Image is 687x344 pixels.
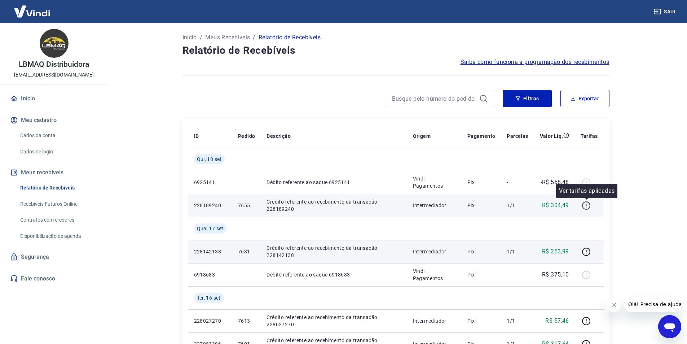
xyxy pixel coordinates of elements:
a: Recebíveis Futuros Online [17,197,99,212]
iframe: Mensagem da empresa [624,296,681,312]
img: 1cb35800-e1a6-4b74-9bc0-cfea878883b6.jpeg [40,29,69,58]
p: Débito referente ao saque 6918683 [267,271,401,278]
span: Olá! Precisa de ajuda? [4,5,61,11]
p: -R$ 558,48 [541,178,569,187]
a: Segurança [9,249,99,265]
input: Busque pelo número do pedido [392,93,476,104]
h4: Relatório de Recebíveis [182,43,609,58]
p: 1/1 [507,202,528,209]
span: Ter, 16 set [197,294,221,301]
p: -R$ 375,10 [541,270,569,279]
p: Crédito referente ao recebimento da transação 228027270 [267,314,401,328]
a: Saiba como funciona a programação dos recebimentos [461,58,609,66]
p: 228189240 [194,202,226,209]
p: R$ 304,49 [542,201,569,210]
p: / [253,33,255,42]
a: Relatório de Recebíveis [17,180,99,195]
p: Ver tarifas aplicadas [559,187,615,195]
p: Valor Líq. [540,132,563,140]
p: Débito referente ao saque 6925141 [267,179,401,186]
p: [EMAIL_ADDRESS][DOMAIN_NAME] [14,71,94,79]
span: Qua, 17 set [197,225,224,232]
img: Vindi [9,0,56,22]
a: Disponibilização de agenda [17,229,99,244]
p: Intermediador [413,248,456,255]
button: Filtros [503,90,552,107]
p: 7613 [238,317,255,325]
p: Tarifas [581,132,598,140]
p: 228142138 [194,248,226,255]
p: - [507,271,528,278]
p: Intermediador [413,202,456,209]
p: 6925141 [194,179,226,186]
button: Exportar [560,90,609,107]
span: Qui, 18 set [197,156,222,163]
a: Dados de login [17,144,99,159]
a: Fale conosco [9,271,99,287]
a: Dados da conta [17,128,99,143]
p: Pagamento [467,132,496,140]
p: Pix [467,179,496,186]
p: Relatório de Recebíveis [259,33,321,42]
p: R$ 57,46 [545,317,569,325]
p: Crédito referente ao recebimento da transação 228142138 [267,244,401,259]
a: Início [182,33,197,42]
p: 228027270 [194,317,226,325]
p: Origem [413,132,431,140]
p: Parcelas [507,132,528,140]
p: R$ 253,99 [542,247,569,256]
p: Pix [467,202,496,209]
p: Vindi Pagamentos [413,175,456,190]
a: Meus Recebíveis [205,33,250,42]
p: LBMAQ Distribuidora [19,61,89,68]
p: ID [194,132,199,140]
p: 7655 [238,202,255,209]
p: Pix [467,317,496,325]
p: Vindi Pagamentos [413,267,456,282]
button: Meus recebíveis [9,165,99,180]
a: Contratos com credores [17,213,99,227]
p: Pix [467,271,496,278]
p: 7631 [238,248,255,255]
p: Intermediador [413,317,456,325]
p: Pedido [238,132,255,140]
p: 6918683 [194,271,226,278]
p: Descrição [267,132,291,140]
p: / [200,33,202,42]
iframe: Fechar mensagem [607,298,621,312]
p: Pix [467,248,496,255]
iframe: Botão para abrir a janela de mensagens [658,315,681,338]
p: Crédito referente ao recebimento da transação 228189240 [267,198,401,213]
p: 1/1 [507,248,528,255]
button: Sair [652,5,678,18]
p: 1/1 [507,317,528,325]
p: - [507,179,528,186]
a: Início [9,91,99,106]
button: Meu cadastro [9,112,99,128]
